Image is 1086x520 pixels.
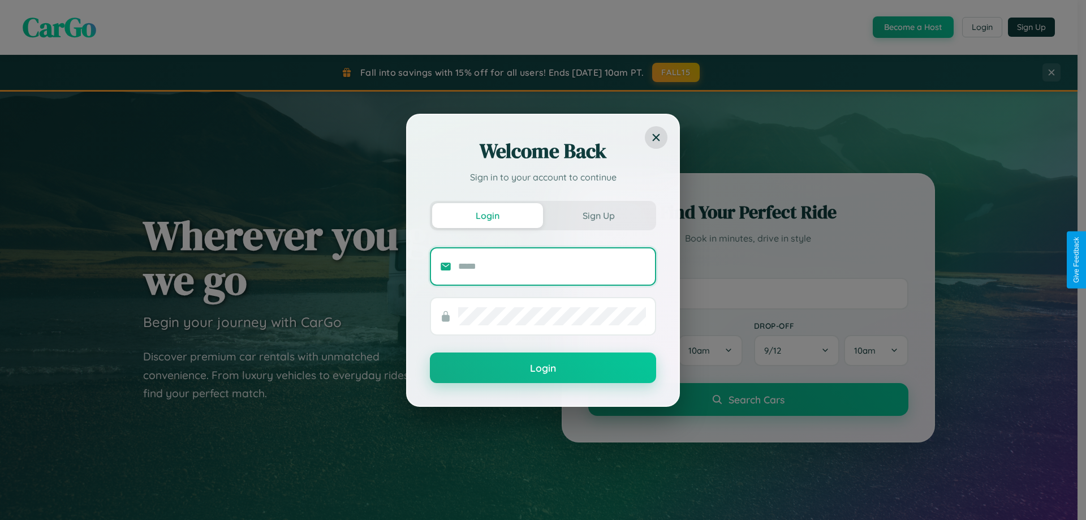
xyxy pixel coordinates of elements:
[430,353,656,383] button: Login
[430,170,656,184] p: Sign in to your account to continue
[543,203,654,228] button: Sign Up
[430,137,656,165] h2: Welcome Back
[1072,237,1080,283] div: Give Feedback
[432,203,543,228] button: Login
